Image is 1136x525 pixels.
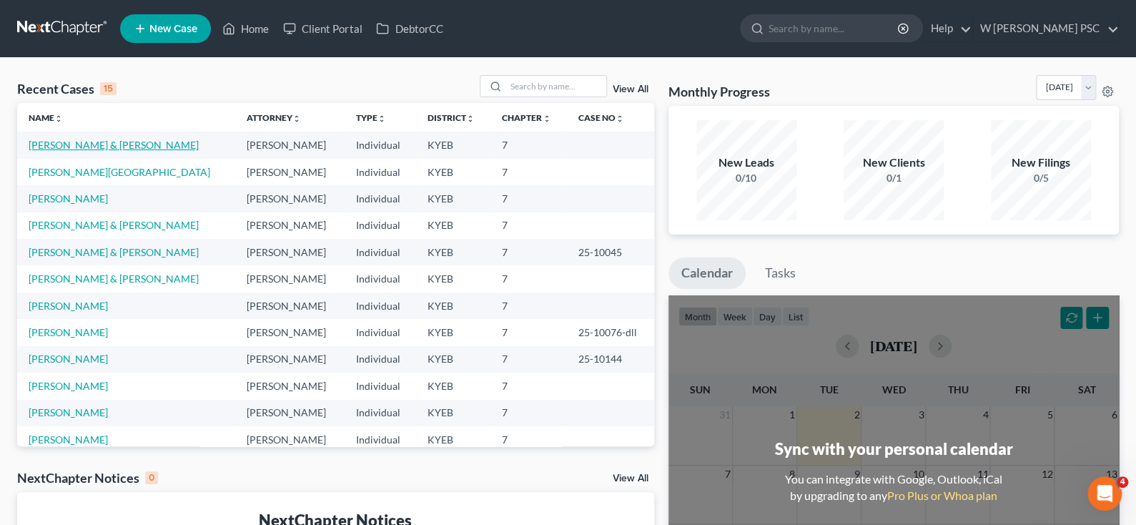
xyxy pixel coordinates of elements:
a: [PERSON_NAME] [29,406,108,418]
a: [PERSON_NAME] & [PERSON_NAME] [29,273,199,285]
td: KYEB [416,239,491,265]
td: 7 [490,293,567,319]
a: [PERSON_NAME] [29,353,108,365]
a: View All [613,474,648,484]
td: Individual [345,426,416,453]
a: Nameunfold_more [29,112,63,123]
td: 25-10076-dll [567,319,654,345]
td: 7 [490,265,567,292]
td: KYEB [416,346,491,373]
td: 7 [490,185,567,212]
a: Client Portal [276,16,369,41]
td: KYEB [416,265,491,292]
td: KYEB [416,373,491,399]
td: [PERSON_NAME] [235,400,345,426]
td: [PERSON_NAME] [235,319,345,345]
td: [PERSON_NAME] [235,212,345,239]
td: Individual [345,132,416,158]
div: NextChapter Notices [17,469,158,486]
div: New Filings [991,154,1091,171]
td: KYEB [416,185,491,212]
td: 7 [490,346,567,373]
i: unfold_more [54,114,63,123]
i: unfold_more [377,114,386,123]
td: [PERSON_NAME] [235,426,345,453]
div: 0/1 [844,171,944,185]
h3: Monthly Progress [668,83,770,100]
a: Tasks [752,257,809,289]
a: [PERSON_NAME] [29,300,108,312]
i: unfold_more [542,114,550,123]
td: [PERSON_NAME] [235,346,345,373]
div: 0/10 [696,171,796,185]
td: Individual [345,159,416,185]
td: 25-10045 [567,239,654,265]
td: [PERSON_NAME] [235,293,345,319]
td: [PERSON_NAME] [235,159,345,185]
a: Typeunfold_more [356,112,386,123]
td: [PERSON_NAME] [235,265,345,292]
div: New Leads [696,154,796,171]
td: [PERSON_NAME] [235,132,345,158]
iframe: Intercom live chat [1087,476,1122,511]
td: KYEB [416,159,491,185]
a: Home [215,16,276,41]
a: [PERSON_NAME] & [PERSON_NAME] [29,219,199,231]
span: 4 [1117,476,1128,488]
span: New Case [149,24,197,34]
td: Individual [345,346,416,373]
a: View All [613,84,648,94]
td: 7 [490,373,567,399]
a: [PERSON_NAME] [29,192,108,205]
td: KYEB [416,132,491,158]
td: 7 [490,212,567,239]
a: Pro Plus or Whoa plan [887,489,997,502]
a: [PERSON_NAME][GEOGRAPHIC_DATA] [29,166,210,178]
td: Individual [345,400,416,426]
td: Individual [345,265,416,292]
a: [PERSON_NAME] [29,433,108,446]
i: unfold_more [616,114,624,123]
td: KYEB [416,319,491,345]
a: Help [924,16,972,41]
div: 0/5 [991,171,1091,185]
td: Individual [345,185,416,212]
i: unfold_more [466,114,475,123]
td: [PERSON_NAME] [235,185,345,212]
td: 7 [490,132,567,158]
div: New Clients [844,154,944,171]
td: KYEB [416,400,491,426]
div: You can integrate with Google, Outlook, iCal by upgrading to any [779,471,1008,504]
td: Individual [345,293,416,319]
td: 7 [490,426,567,453]
input: Search by name... [769,15,899,41]
a: [PERSON_NAME] [29,380,108,392]
i: unfold_more [292,114,301,123]
a: Chapterunfold_more [502,112,550,123]
a: [PERSON_NAME] [29,326,108,338]
a: Districtunfold_more [428,112,475,123]
td: KYEB [416,293,491,319]
input: Search by name... [506,76,606,97]
td: 7 [490,159,567,185]
td: KYEB [416,212,491,239]
td: 25-10144 [567,346,654,373]
a: Case Nounfold_more [578,112,624,123]
td: Individual [345,212,416,239]
div: Sync with your personal calendar [774,438,1012,460]
td: Individual [345,373,416,399]
a: Attorneyunfold_more [247,112,301,123]
a: [PERSON_NAME] & [PERSON_NAME] [29,246,199,258]
td: [PERSON_NAME] [235,373,345,399]
a: Calendar [668,257,746,289]
td: Individual [345,239,416,265]
a: DebtorCC [369,16,450,41]
td: Individual [345,319,416,345]
td: 7 [490,239,567,265]
div: 15 [100,82,117,95]
div: Recent Cases [17,80,117,97]
a: W [PERSON_NAME] PSC [973,16,1118,41]
td: 7 [490,319,567,345]
a: [PERSON_NAME] & [PERSON_NAME] [29,139,199,151]
td: KYEB [416,426,491,453]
